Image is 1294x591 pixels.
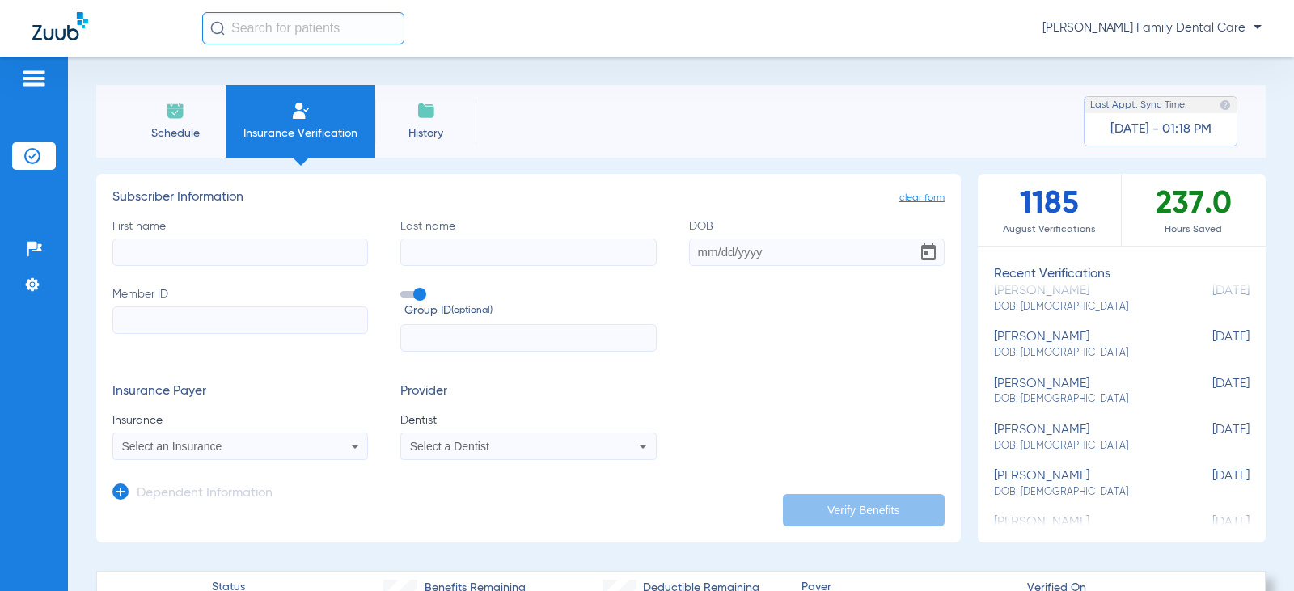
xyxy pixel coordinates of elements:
[689,239,945,266] input: DOBOpen calendar
[451,302,493,319] small: (optional)
[1169,377,1250,407] span: [DATE]
[410,440,489,453] span: Select a Dentist
[1042,20,1262,36] span: [PERSON_NAME] Family Dental Care
[994,377,1169,407] div: [PERSON_NAME]
[1169,469,1250,499] span: [DATE]
[1090,97,1187,113] span: Last Appt. Sync Time:
[1122,174,1266,246] div: 237.0
[137,125,214,141] span: Schedule
[994,330,1169,360] div: [PERSON_NAME]
[400,412,656,428] span: Dentist
[404,302,656,319] span: Group ID
[1110,121,1212,137] span: [DATE] - 01:18 PM
[32,12,88,40] img: Zuub Logo
[1169,423,1250,453] span: [DATE]
[994,423,1169,453] div: [PERSON_NAME]
[994,346,1169,361] span: DOB: [DEMOGRAPHIC_DATA]
[210,21,225,36] img: Search Icon
[112,218,368,266] label: First name
[166,101,185,120] img: Schedule
[417,101,436,120] img: History
[994,439,1169,454] span: DOB: [DEMOGRAPHIC_DATA]
[238,125,363,141] span: Insurance Verification
[21,69,47,88] img: hamburger-icon
[783,494,945,526] button: Verify Benefits
[994,485,1169,500] span: DOB: [DEMOGRAPHIC_DATA]
[1169,330,1250,360] span: [DATE]
[1220,99,1231,111] img: last sync help info
[400,218,656,266] label: Last name
[400,384,656,400] h3: Provider
[994,300,1169,314] span: DOB: [DEMOGRAPHIC_DATA]
[137,486,273,502] h3: Dependent Information
[994,392,1169,407] span: DOB: [DEMOGRAPHIC_DATA]
[912,236,945,268] button: Open calendar
[994,469,1169,499] div: [PERSON_NAME]
[387,125,464,141] span: History
[291,101,311,120] img: Manual Insurance Verification
[112,306,368,334] input: Member ID
[899,190,945,206] span: clear form
[978,222,1121,238] span: August Verifications
[112,239,368,266] input: First name
[978,174,1122,246] div: 1185
[978,267,1266,283] h3: Recent Verifications
[112,384,368,400] h3: Insurance Payer
[122,440,222,453] span: Select an Insurance
[112,412,368,428] span: Insurance
[689,218,945,266] label: DOB
[400,239,656,266] input: Last name
[202,12,404,44] input: Search for patients
[112,286,368,352] label: Member ID
[1122,222,1266,238] span: Hours Saved
[112,190,945,206] h3: Subscriber Information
